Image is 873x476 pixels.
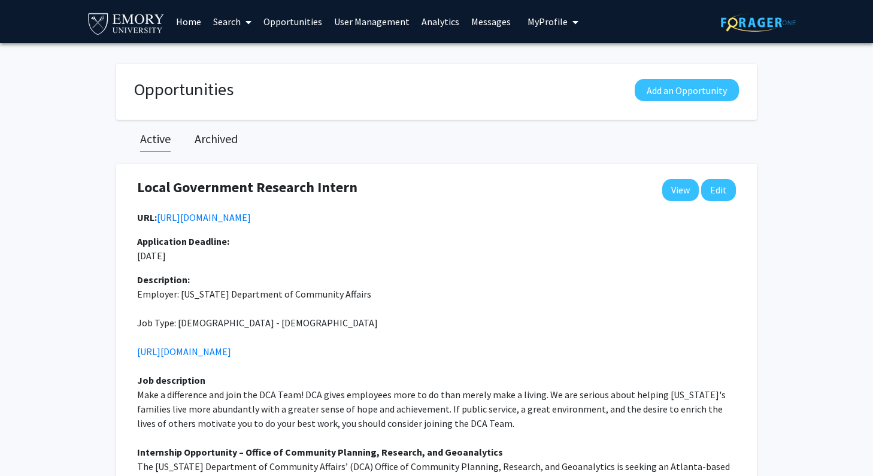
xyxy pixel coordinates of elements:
[721,13,796,32] img: ForagerOne Logo
[207,1,257,43] a: Search
[137,287,736,301] p: Employer: [US_STATE] Department of Community Affairs
[137,345,231,357] a: [URL][DOMAIN_NAME]
[137,179,357,196] h4: Local Government Research Intern
[635,79,739,101] button: Add an Opportunity
[195,132,238,146] h2: Archived
[465,1,517,43] a: Messages
[137,316,736,330] p: Job Type: [DEMOGRAPHIC_DATA] - [DEMOGRAPHIC_DATA]
[137,446,503,458] strong: Internship Opportunity – Office of Community Planning, Research, and Geoanalytics
[328,1,416,43] a: User Management
[134,79,234,100] h1: Opportunities
[137,211,157,223] b: URL:
[257,1,328,43] a: Opportunities
[662,179,699,201] a: View
[137,387,736,430] p: Make a difference and join the DCA Team! DCA gives employees more to do than merely make a living...
[86,10,166,37] img: Emory University Logo
[9,422,51,467] iframe: Chat
[528,16,568,28] span: My Profile
[137,234,376,263] p: [DATE]
[416,1,465,43] a: Analytics
[137,272,736,287] div: Description:
[137,374,205,386] strong: Job description
[137,235,229,247] b: Application Deadline:
[157,211,251,223] a: Opens in a new tab
[170,1,207,43] a: Home
[701,179,736,201] button: Edit
[140,132,171,146] h2: Active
